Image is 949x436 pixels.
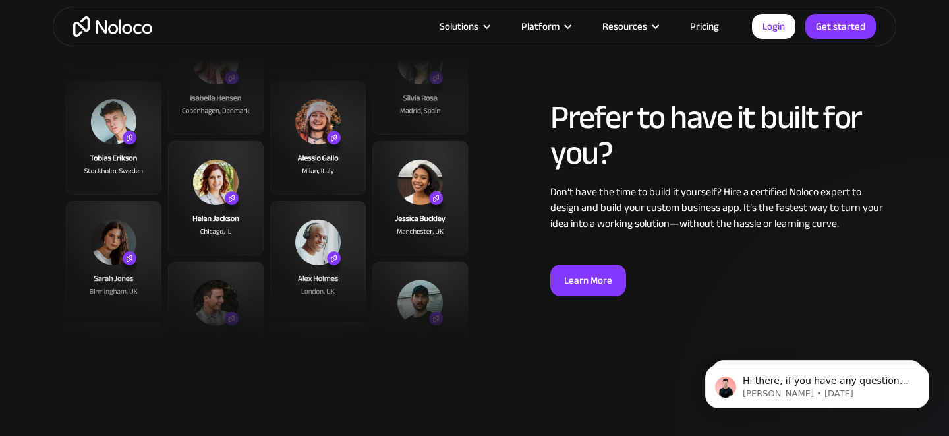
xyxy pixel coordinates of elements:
a: Login [752,14,795,39]
div: Resources [602,18,647,35]
a: home [73,16,152,37]
div: Solutions [440,18,478,35]
div: Don’t have the time to build it yourself? Hire a certified Noloco expert to design and build your... [550,184,883,232]
div: Resources [586,18,674,35]
h2: Prefer to have it built for you? [550,100,883,171]
div: Platform [521,18,560,35]
a: Learn More [550,265,626,296]
a: Get started [805,14,876,39]
div: Platform [505,18,586,35]
div: Solutions [423,18,505,35]
a: Pricing [674,18,735,35]
iframe: Intercom notifications message [685,337,949,429]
